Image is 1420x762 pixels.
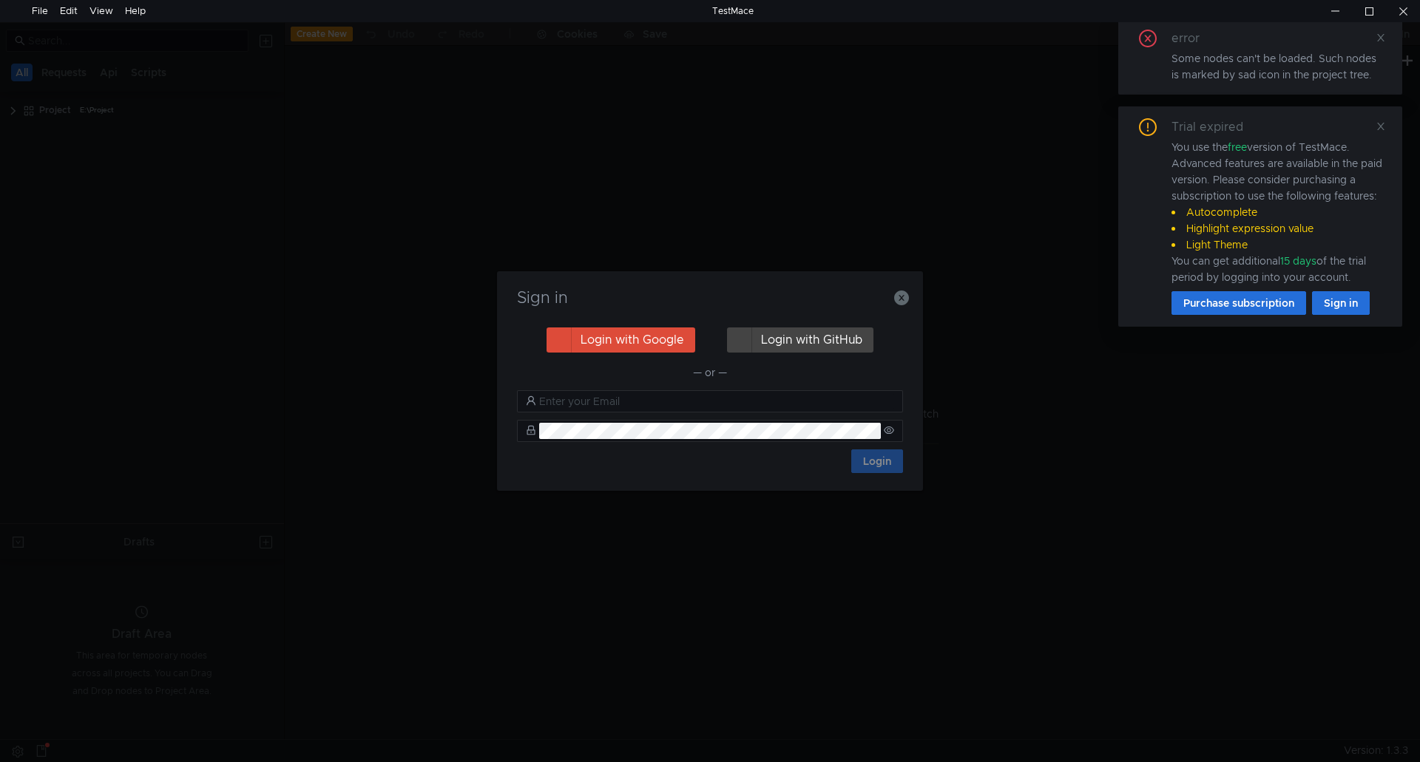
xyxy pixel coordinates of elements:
div: error [1171,30,1217,47]
button: Login with Google [547,327,695,353]
li: Autocomplete [1171,204,1384,220]
li: Highlight expression value [1171,220,1384,237]
button: Sign in [1312,291,1370,315]
li: Light Theme [1171,237,1384,253]
div: You use the version of TestMace. Advanced features are available in the paid version. Please cons... [1171,139,1384,285]
div: Trial expired [1171,118,1261,136]
span: 15 days [1280,254,1316,268]
h3: Sign in [515,289,905,307]
input: Enter your Email [539,393,894,409]
button: Purchase subscription [1171,291,1306,315]
div: You can get additional of the trial period by logging into your account. [1171,253,1384,285]
button: Login with GitHub [727,327,873,353]
span: free [1228,140,1247,154]
div: — or — [517,364,903,381]
div: Some nodes can't be loaded. Such nodes is marked by sad icon in the project tree. [1171,50,1384,83]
